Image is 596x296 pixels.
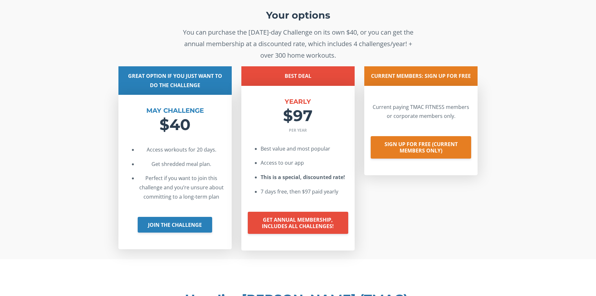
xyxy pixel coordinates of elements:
[248,97,348,106] h4: YEARLY
[371,136,471,159] a: SIGN UP FOR FREE (CURRENT MEMBERS ONLY)
[364,66,478,86] div: CURRENT MEMBERS: SIGN UP FOR FREE
[261,187,348,196] li: 7 days free, then $97 paid yearly
[261,174,345,181] strong: This is a special, discounted rate!
[138,217,212,233] a: JOIN THE CHALLENGE
[138,145,225,154] li: Access workouts for 20 days.
[125,115,225,135] h2: $40
[261,144,348,153] li: Best value and most popular
[371,103,471,121] p: Current paying TMAC FITNESS members or corporate members only.
[241,66,355,86] div: BEST DEAL
[138,174,225,201] li: Perfect if you want to join this challenge and you’re unsure about committing to a long-term plan
[118,66,232,95] div: GREAT OPTION IF YOU JUST WANT TO DO THE CHALLENGE
[261,158,348,168] li: Access to our app
[248,127,348,134] p: PER YEAR
[125,106,225,115] h4: MAY CHALLENGE
[180,9,416,21] h2: Your options
[248,212,348,234] a: GET ANNUAL MEMBERSHIP, INCLUDES ALL CHALLENGES!
[138,160,225,169] li: Get shredded meal plan.
[180,27,416,61] p: You can purchase the [DATE]-day Challenge on its own $40, or you can get the annual membership at...
[248,106,348,126] h2: $97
